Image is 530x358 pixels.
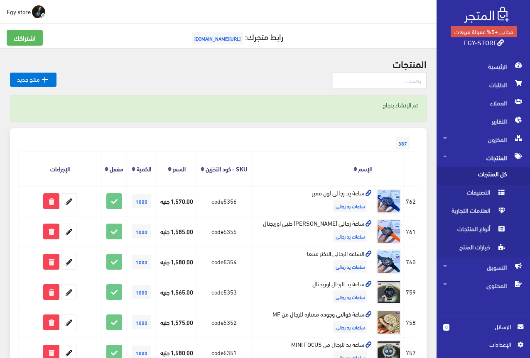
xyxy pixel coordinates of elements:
[19,100,418,110] p: تم الإنشاء بنجاح
[196,217,251,247] td: code5355
[251,247,374,277] td: الساعة الرجالى الاكثر مبيعا
[437,185,530,203] a: التصنيفات
[173,163,186,174] a: السعر
[437,57,530,75] a: الرئيسية
[443,167,506,185] span: كل المنتجات
[333,73,427,88] input: بحث...
[443,57,523,75] span: الرئيسية
[333,321,367,333] span: ساعات يد رجالى
[437,75,530,94] a: الطلبات
[443,149,523,167] span: المنتجات
[443,75,523,94] span: الطلبات
[196,247,251,277] td: code5354
[437,240,530,258] a: خيارات المنتج
[10,301,42,333] iframe: Drift Widget Chat Controller
[333,290,367,303] span: ساعات يد رجالى
[206,163,247,174] a: SKU - كود التخزين
[443,322,523,340] a: 0 الرسائل
[443,94,523,112] span: العملاء
[137,163,151,174] a: الكمية
[443,324,449,331] span: 0
[358,163,372,174] a: الإسم
[443,130,523,149] span: المخزون
[196,186,251,216] td: code5356
[110,163,123,174] a: مفعل
[437,149,530,167] a: المنتجات
[443,276,523,295] span: المحتوى
[450,340,510,349] span: اﻹعدادات
[333,260,367,273] span: ساعات يد رجالى
[157,186,197,216] td: 1,570.00 جنيه
[196,307,251,337] td: code5352
[10,58,427,69] h2: المنتجات
[376,310,401,335] img: saaa-koalt-ogod-mmtaz-llrgal-mn-mf.jpg
[443,258,523,276] span: التسويق
[157,307,197,337] td: 1,575.00 جنيه
[376,219,401,244] img: saaa-rgal-astyk-rabr-tb-aorygnal.jpg
[443,222,506,240] span: أنواع المنتجات
[7,6,31,17] span: Egy store
[132,224,151,239] span: 1000
[396,137,410,149] span: 387
[404,247,418,277] td: 760
[157,247,197,277] td: 1,580.00 جنيه
[10,73,56,87] a: منتج جديد
[404,186,418,216] td: 762
[196,277,251,307] td: code5353
[132,194,151,208] span: 1000
[437,203,530,222] a: العلامات التجارية
[437,222,530,240] a: أنواع المنتجات
[376,249,401,274] img: alsaaa-alrgal-alakthr-mbyaaa.jpg
[251,277,374,307] td: ساعة يد للرجال اوريجنال
[333,200,367,212] span: ساعات يد رجالى
[19,151,102,186] th: الإجراءات
[443,112,523,130] span: التقارير
[443,340,523,353] a: اﻹعدادات
[132,315,151,329] span: 1000
[7,5,45,18] a: ... Egy store
[132,285,151,299] span: 1000
[437,130,530,149] a: المخزون
[437,167,530,185] a: كل المنتجات
[464,7,509,23] img: .
[251,307,374,337] td: ساعة كوالتى وجودة ممتازة للرجال من MF
[376,280,401,304] img: saaa-yd-llrgal-aorygnal.jpg
[437,112,530,130] a: التقارير
[404,217,418,247] td: 761
[132,255,151,269] span: 1000
[404,277,418,307] td: 759
[192,32,243,44] span: [URL][DOMAIN_NAME]
[190,29,283,44] a: رابط متجرك:[URL][DOMAIN_NAME]
[443,203,506,222] span: العلامات التجارية
[464,36,504,48] a: EGY-STORE
[404,307,418,337] td: 758
[376,189,401,214] img: saaa-yd-rgal-lon-mmyz.jpg
[7,30,43,46] a: اشتراكك
[437,94,530,112] a: العملاء
[40,75,50,85] i: 
[251,186,374,216] td: ساعة يد رجالى لون مميز
[251,217,374,247] td: ساعة رجالى [PERSON_NAME] طبى اوريجنال
[443,240,506,258] span: خيارات المنتج
[157,217,197,247] td: 1,585.00 جنيه
[451,26,517,37] a: مجاني +5% عمولة مبيعات
[333,230,367,242] span: ساعات يد رجالى
[32,5,45,19] img: ...
[157,277,197,307] td: 1,565.00 جنيه
[437,276,530,295] a: المحتوى
[443,185,506,203] span: التصنيفات
[456,322,511,331] span: الرسائل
